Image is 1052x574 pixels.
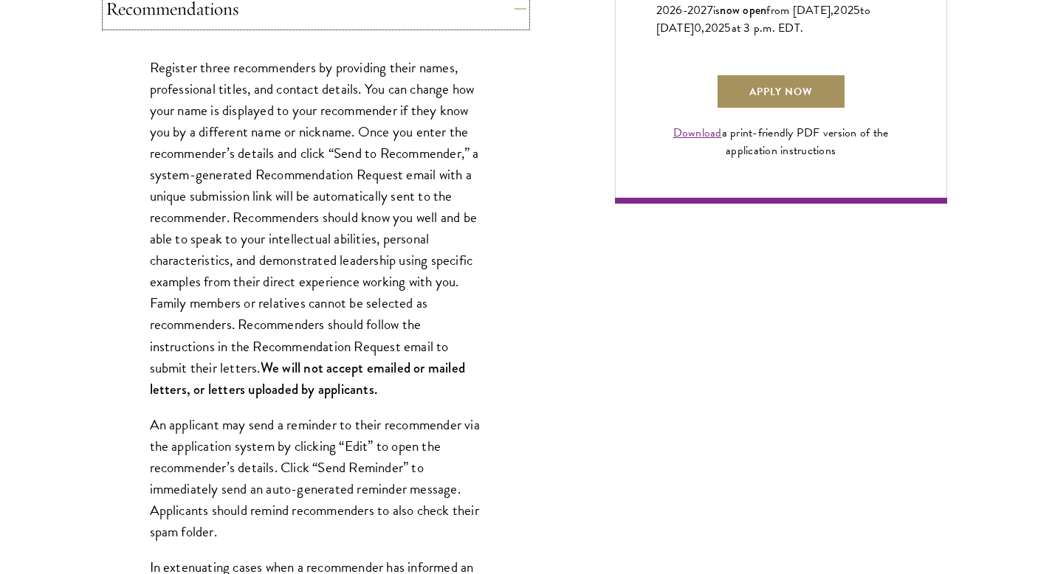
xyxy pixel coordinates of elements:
[713,1,721,19] span: is
[853,1,860,19] span: 5
[150,414,482,542] p: An applicant may send a reminder to their recommender via the application system by clicking “Edi...
[707,1,713,19] span: 7
[150,358,465,399] strong: We will not accept emailed or mailed letters, or letters uploaded by applicants.
[683,1,707,19] span: -202
[150,57,482,400] p: Register three recommenders by providing their names, professional titles, and contact details. Y...
[833,1,853,19] span: 202
[766,1,833,19] span: from [DATE],
[701,19,704,37] span: ,
[732,19,804,37] span: at 3 p.m. EDT.
[673,124,722,142] a: Download
[656,1,870,37] span: to [DATE]
[656,124,906,159] div: a print-friendly PDF version of the application instructions
[705,19,725,37] span: 202
[694,19,701,37] span: 0
[716,74,846,109] a: Apply Now
[724,19,731,37] span: 5
[720,1,766,18] span: now open
[675,1,682,19] span: 6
